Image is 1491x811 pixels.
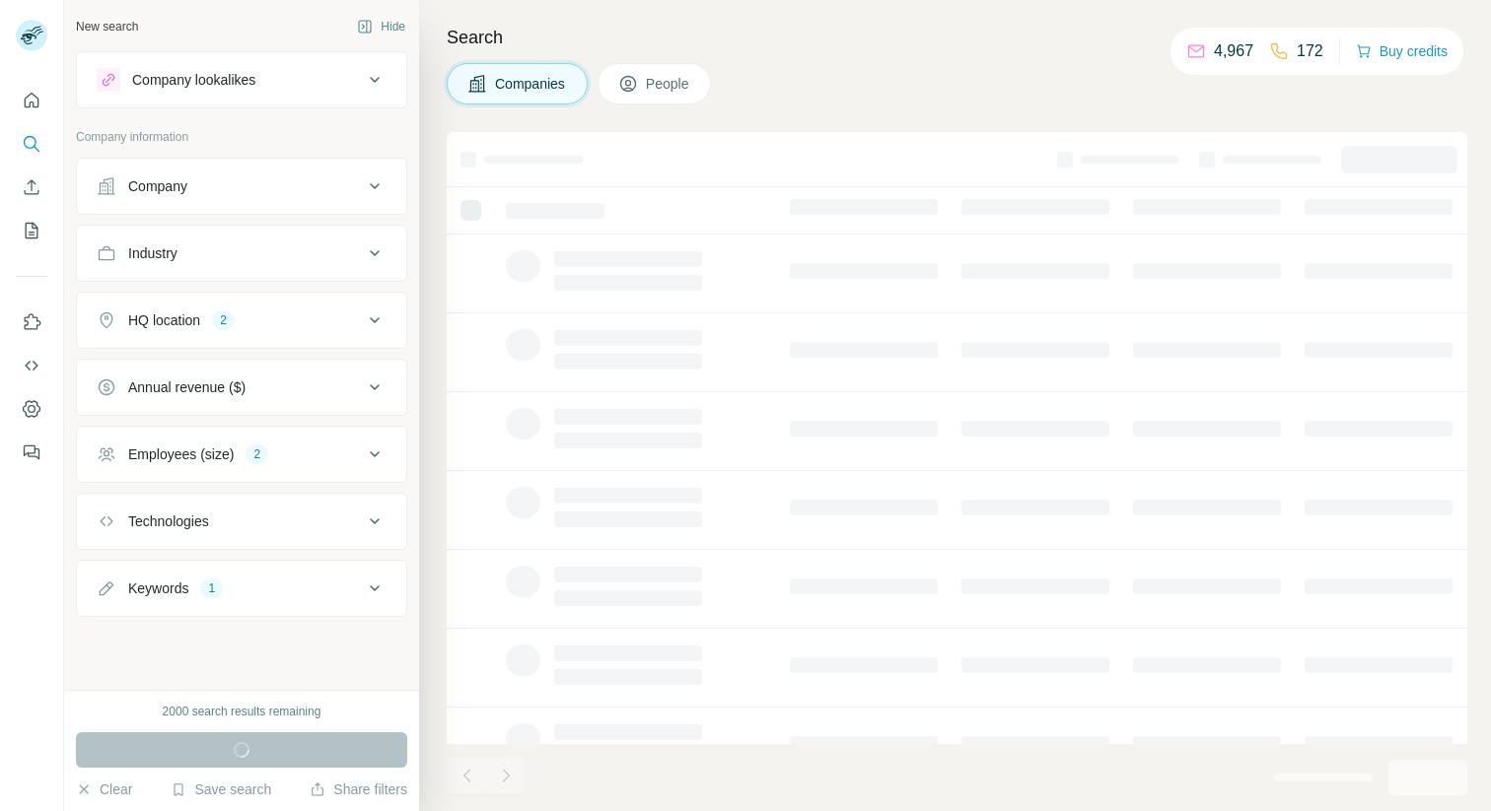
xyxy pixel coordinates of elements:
[200,579,223,597] div: 1
[163,703,321,720] div: 2000 search results remaining
[128,444,234,464] div: Employees (size)
[16,391,47,427] button: Dashboard
[1356,37,1448,65] button: Buy credits
[343,12,419,41] button: Hide
[16,126,47,162] button: Search
[246,445,268,463] div: 2
[77,230,406,277] button: Industry
[132,70,255,90] div: Company lookalikes
[76,128,407,146] p: Company information
[128,243,177,263] div: Industry
[128,578,188,598] div: Keywords
[77,56,406,103] button: Company lookalikes
[128,310,200,330] div: HQ location
[128,176,187,196] div: Company
[1214,39,1253,63] p: 4,967
[77,163,406,210] button: Company
[171,779,271,799] button: Save search
[77,364,406,411] button: Annual revenue ($)
[16,348,47,383] button: Use Surfe API
[212,311,235,329] div: 2
[77,565,406,612] button: Keywords1
[128,377,246,397] div: Annual revenue ($)
[16,169,47,205] button: Enrich CSV
[447,24,1467,51] h4: Search
[310,779,407,799] button: Share filters
[495,74,567,94] span: Companies
[76,18,138,35] div: New search
[646,74,691,94] span: People
[128,511,209,531] div: Technologies
[16,435,47,470] button: Feedback
[1297,39,1323,63] p: 172
[77,297,406,344] button: HQ location2
[76,779,132,799] button: Clear
[77,498,406,545] button: Technologies
[77,431,406,478] button: Employees (size)2
[16,213,47,248] button: My lists
[16,83,47,118] button: Quick start
[16,304,47,340] button: Use Surfe on LinkedIn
